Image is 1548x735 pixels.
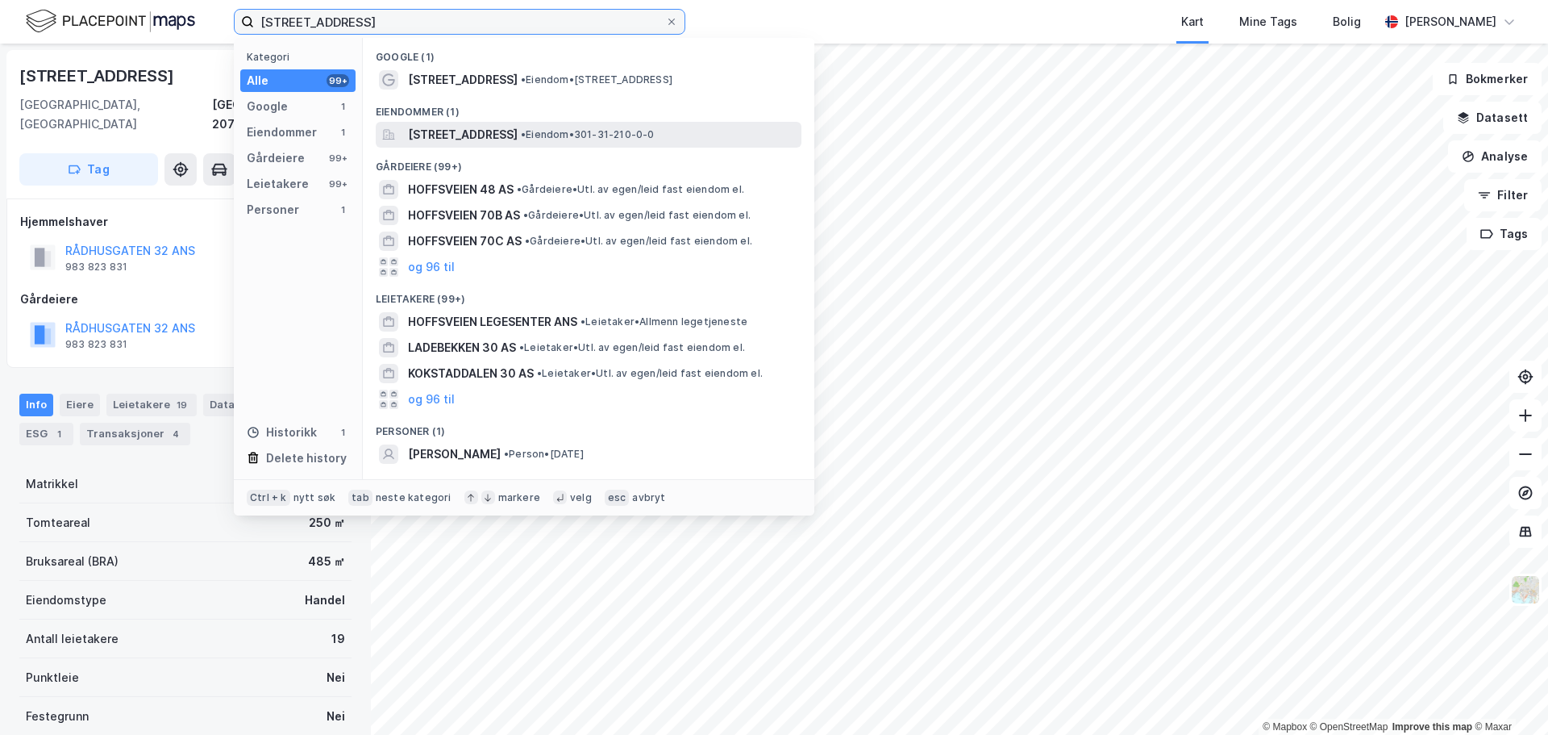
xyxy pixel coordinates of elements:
[1443,102,1542,134] button: Datasett
[65,338,127,351] div: 983 823 831
[266,449,347,468] div: Delete history
[537,367,763,380] span: Leietaker • Utl. av egen/leid fast eiendom el.
[348,490,372,506] div: tab
[26,668,79,687] div: Punktleie
[173,397,190,413] div: 19
[336,100,349,113] div: 1
[305,591,345,610] div: Handel
[327,177,349,190] div: 99+
[65,261,127,274] div: 983 823 831
[1448,140,1542,173] button: Analyse
[26,591,106,610] div: Eiendomstype
[1239,12,1297,31] div: Mine Tags
[247,51,356,63] div: Kategori
[408,338,516,357] span: LADEBEKKEN 30 AS
[26,474,78,494] div: Matrikkel
[20,290,351,309] div: Gårdeiere
[19,153,158,186] button: Tag
[26,7,195,35] img: logo.f888ab2527a4732fd821a326f86c7f29.svg
[19,423,73,445] div: ESG
[408,445,501,464] span: [PERSON_NAME]
[519,341,745,354] span: Leietaker • Utl. av egen/leid fast eiendom el.
[363,148,814,177] div: Gårdeiere (99+)
[26,513,90,532] div: Tomteareal
[168,426,184,442] div: 4
[523,209,751,222] span: Gårdeiere • Utl. av egen/leid fast eiendom el.
[521,73,672,86] span: Eiendom • [STREET_ADDRESS]
[1263,721,1307,733] a: Mapbox
[327,74,349,87] div: 99+
[363,93,814,122] div: Eiendommer (1)
[26,552,119,571] div: Bruksareal (BRA)
[1404,12,1496,31] div: [PERSON_NAME]
[80,423,190,445] div: Transaksjoner
[521,128,655,141] span: Eiendom • 301-31-210-0-0
[1392,721,1472,733] a: Improve this map
[504,448,509,460] span: •
[327,707,345,726] div: Nei
[26,629,119,649] div: Antall leietakere
[19,95,212,134] div: [GEOGRAPHIC_DATA], [GEOGRAPHIC_DATA]
[408,180,514,199] span: HOFFSVEIEN 48 AS
[1467,218,1542,250] button: Tags
[504,448,584,461] span: Person • [DATE]
[327,668,345,687] div: Nei
[376,491,451,504] div: neste kategori
[525,235,530,247] span: •
[212,95,352,134] div: [GEOGRAPHIC_DATA], 207/239
[308,552,345,571] div: 485 ㎡
[632,491,665,504] div: avbryt
[1467,658,1548,735] div: Kontrollprogram for chat
[523,209,528,221] span: •
[570,491,592,504] div: velg
[537,367,542,379] span: •
[408,312,577,332] span: HOFFSVEIEN LEGESENTER ANS
[293,491,336,504] div: nytt søk
[519,341,524,353] span: •
[203,394,283,416] div: Datasett
[26,707,89,726] div: Festegrunn
[1310,721,1388,733] a: OpenStreetMap
[247,490,290,506] div: Ctrl + k
[408,70,518,90] span: [STREET_ADDRESS]
[525,235,752,248] span: Gårdeiere • Utl. av egen/leid fast eiendom el.
[247,200,299,219] div: Personer
[254,10,665,34] input: Søk på adresse, matrikkel, gårdeiere, leietakere eller personer
[363,467,814,496] div: Historikk (1)
[408,232,522,251] span: HOFFSVEIEN 70C AS
[336,203,349,216] div: 1
[247,71,268,90] div: Alle
[19,63,177,89] div: [STREET_ADDRESS]
[580,315,747,328] span: Leietaker • Allmenn legetjeneste
[580,315,585,328] span: •
[605,490,630,506] div: esc
[336,426,349,439] div: 1
[517,183,522,195] span: •
[327,152,349,165] div: 99+
[331,629,345,649] div: 19
[363,38,814,67] div: Google (1)
[20,212,351,232] div: Hjemmelshaver
[498,491,540,504] div: markere
[517,183,744,196] span: Gårdeiere • Utl. av egen/leid fast eiendom el.
[247,423,317,442] div: Historikk
[51,426,67,442] div: 1
[1467,658,1548,735] iframe: Chat Widget
[336,126,349,139] div: 1
[408,206,520,225] span: HOFFSVEIEN 70B AS
[408,257,455,277] button: og 96 til
[1510,574,1541,605] img: Z
[1433,63,1542,95] button: Bokmerker
[1181,12,1204,31] div: Kart
[247,97,288,116] div: Google
[247,148,305,168] div: Gårdeiere
[106,394,197,416] div: Leietakere
[408,364,534,383] span: KOKSTADDALEN 30 AS
[1333,12,1361,31] div: Bolig
[60,394,100,416] div: Eiere
[408,125,518,144] span: [STREET_ADDRESS]
[363,280,814,309] div: Leietakere (99+)
[363,412,814,441] div: Personer (1)
[309,513,345,532] div: 250 ㎡
[247,123,317,142] div: Eiendommer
